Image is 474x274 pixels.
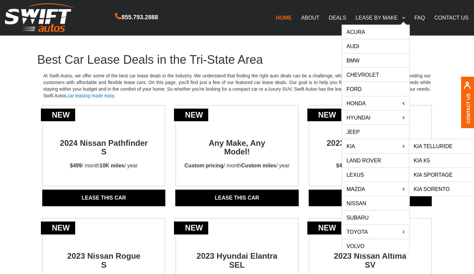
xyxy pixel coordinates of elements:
a: Acura [342,25,409,39]
h1: Best Car Lease Deals in the Tri-State Area [37,53,437,66]
a: Jeep [342,125,409,139]
a: Toyota [342,225,409,239]
a: HONDA [342,96,409,110]
a: Lease THIS CAR [309,190,432,206]
a: car leasing made easy [68,93,114,98]
a: LEASE BY MAKE [351,11,410,25]
a: BMW [342,53,409,67]
div: new [307,222,342,234]
a: Contact Us [466,93,471,124]
h2: Any Make, Any Model! [190,127,284,156]
a: Lease THIS CAR [42,190,165,206]
a: CONTACT US [430,11,473,25]
a: 855.793.2888 [115,15,158,20]
h2: 2023 Nissan Rogue S [57,240,151,269]
span: 855.793.2888 [121,13,158,22]
a: Land Rover [342,153,409,167]
p: / month / year [330,156,410,176]
a: newAny Make, AnyModel!Custom pricing/ monthCustom miles/ year [176,127,298,176]
a: Ford [342,82,409,96]
img: contact us, iconuser [463,81,471,93]
a: Nissan [342,196,409,210]
strong: $499 [70,163,82,168]
div: new [174,109,208,122]
h2: 2023 Hyundai Santa Fe SEL [323,127,417,156]
div: new [41,109,75,122]
a: KIA [342,139,409,153]
a: HOME [271,11,296,25]
a: Chevrolet [342,68,409,82]
div: new [174,222,208,234]
a: new2024 Nissan Pathfinder S$499/ month10K miles/ year [43,127,165,176]
a: Lease THIS CAR [175,190,298,206]
a: Lexus [342,168,409,182]
h2: 2024 Nissan Pathfinder S [57,127,151,156]
strong: Custom pricing [185,163,224,168]
a: Volvo [342,239,409,253]
a: ABOUT [296,11,324,25]
div: new [307,109,342,122]
h2: 2023 Nissan Altima SV [323,240,417,269]
a: Audi [342,39,409,53]
p: At Swift Autos, we offer some of the best car lease deals in the industry. We understand that fin... [37,66,437,105]
div: new [41,222,75,234]
a: new2023 Hyundai Santa Fe SEL$429/ month10K miles/ year [309,127,431,176]
strong: Custom miles [241,163,276,168]
a: Mazda [342,182,409,196]
p: / month / year [179,156,296,176]
a: Subaru [342,211,409,225]
img: Swift Autos [5,3,75,32]
h2: 2023 Hyundai Elantra SEL [190,240,284,269]
a: DEALS [324,11,351,25]
strong: 10K miles [99,163,124,168]
strong: $429 [336,163,348,168]
p: / month / year [64,156,144,176]
a: FAQ [410,11,430,25]
a: Hyundai [342,111,409,125]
